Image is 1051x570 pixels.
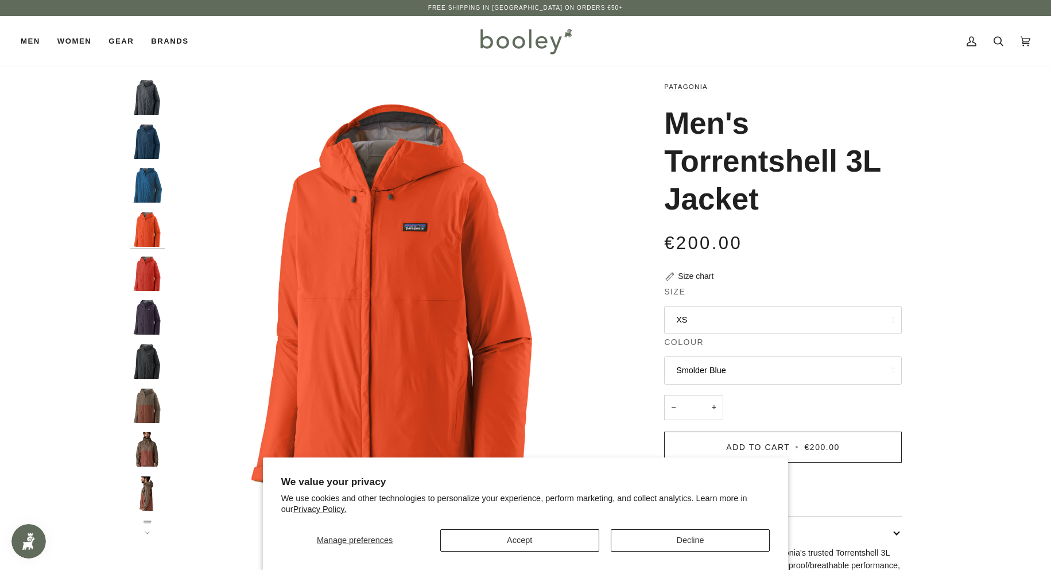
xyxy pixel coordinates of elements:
span: Size [664,286,685,298]
img: Patagonia Men's Torrentshell 3L Jacket Marlow Brown - Booley Galway [130,389,165,423]
img: Patagonia Men's Torrentshell 3L Jacket Marlow Brown - Booley Galway [130,432,165,467]
span: • [793,443,801,452]
button: Manage preferences [281,529,429,552]
p: We use cookies and other technologies to personalize your experience, perform marketing, and coll... [281,493,770,515]
button: XS [664,306,902,334]
iframe: Button to open loyalty program pop-up [11,524,46,559]
div: Size chart [678,270,713,282]
a: Men [21,16,49,67]
img: Patagonia Men's Torrentshell 3L Jacket Marlow Brown - Booley Galway [130,476,165,511]
span: Men [21,36,40,47]
img: Patagonia Men's Torrentshell 3L Jacket Pollinator Orange - Booley Galway [130,212,165,247]
button: Accept [440,529,599,552]
button: Smolder Blue [664,356,902,385]
a: Brands [142,16,197,67]
img: Patagonia Men&#39;s Torrentshell 3L Jacket Pollinator Orange - Booley Galway [170,80,625,534]
span: Women [57,36,91,47]
span: Gear [108,36,134,47]
input: Quantity [664,395,723,421]
span: Add to Cart [726,443,790,452]
button: Add to Cart • €200.00 [664,432,902,463]
a: Privacy Policy. [293,505,347,514]
img: Men's Torrentshell 3L Jacket [130,168,165,203]
span: Colour [664,336,704,348]
span: Brands [151,36,188,47]
img: Patagonia Men's Torrentshell 3L Jacket Lagom Blue - Booley Galway [130,125,165,159]
h1: Men's Torrentshell 3L Jacket [664,104,893,218]
a: Women [49,16,100,67]
span: Manage preferences [317,536,393,545]
button: Decline [611,529,770,552]
span: €200.00 [664,233,742,253]
h2: We value your privacy [281,476,770,488]
span: €200.00 [805,443,840,452]
div: Patagonia Men's Torrentshell 3L Jacket Pollinator Orange - Booley Galway [170,80,625,534]
img: Patagonia Men's Torrentshell 3L Jacket Plummet Purple - Booley Galway [130,300,165,335]
a: Gear [100,16,142,67]
button: + [705,395,723,421]
img: Booley [475,25,576,58]
img: Patagonia Men's Torrentshell 3L Jacket Black - Booley Galway [130,344,165,379]
button: − [664,395,682,421]
a: Patagonia [664,83,708,90]
img: Patagonia Men's Torrentshell 3L Jacket Amanita Red - Booley Galway [130,257,165,291]
img: Patagonia Men's Torrentshell 3L Jacket Smolder Blue - Booley Galway [130,80,165,115]
p: Free Shipping in [GEOGRAPHIC_DATA] on Orders €50+ [428,3,623,13]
